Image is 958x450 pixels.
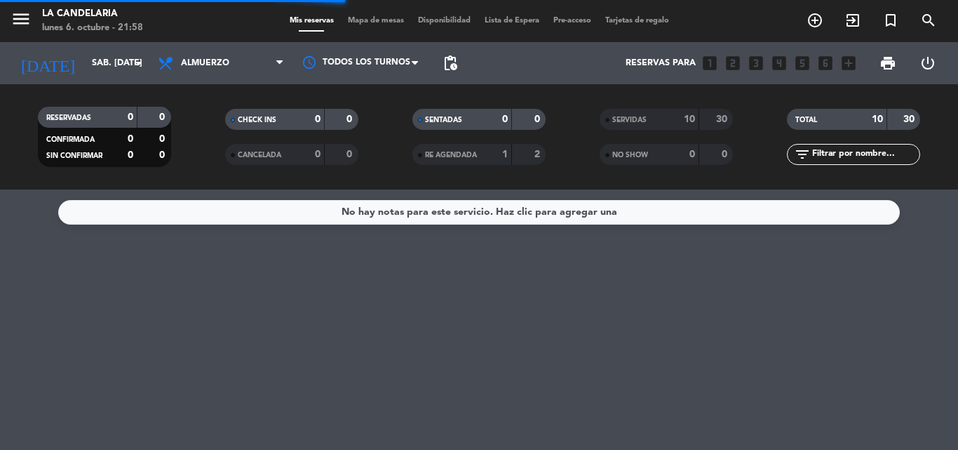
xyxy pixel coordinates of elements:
[341,17,411,25] span: Mapa de mesas
[159,112,168,122] strong: 0
[794,146,811,163] i: filter_list
[46,114,91,121] span: RESERVADAS
[342,204,617,220] div: No hay notas para este servicio. Haz clic para agregar una
[722,150,730,159] strong: 0
[684,114,695,124] strong: 10
[315,114,321,124] strong: 0
[128,134,133,144] strong: 0
[442,55,459,72] span: pending_actions
[425,117,462,124] span: SENTADAS
[534,150,543,159] strong: 2
[844,12,861,29] i: exit_to_app
[612,117,647,124] span: SERVIDAS
[839,54,858,72] i: add_box
[11,8,32,29] i: menu
[724,54,742,72] i: looks_two
[46,136,95,143] span: CONFIRMADA
[626,58,696,68] span: Reservas para
[346,150,355,159] strong: 0
[238,117,276,124] span: CHECK INS
[238,152,281,159] span: CANCELADA
[42,21,143,35] div: lunes 6. octubre - 21:58
[534,114,543,124] strong: 0
[181,58,229,68] span: Almuerzo
[411,17,478,25] span: Disponibilidad
[128,150,133,160] strong: 0
[701,54,719,72] i: looks_one
[908,42,947,84] div: LOG OUT
[159,134,168,144] strong: 0
[689,150,695,159] strong: 0
[130,55,147,72] i: arrow_drop_down
[795,117,817,124] span: TOTAL
[770,54,788,72] i: looks_4
[612,152,648,159] span: NO SHOW
[811,147,919,162] input: Filtrar por nombre...
[816,54,835,72] i: looks_6
[882,12,899,29] i: turned_in_not
[478,17,546,25] span: Lista de Espera
[747,54,765,72] i: looks_3
[872,114,883,124] strong: 10
[128,112,133,122] strong: 0
[11,8,32,34] button: menu
[903,114,917,124] strong: 30
[716,114,730,124] strong: 30
[346,114,355,124] strong: 0
[46,152,102,159] span: SIN CONFIRMAR
[546,17,598,25] span: Pre-acceso
[598,17,676,25] span: Tarjetas de regalo
[919,55,936,72] i: power_settings_new
[283,17,341,25] span: Mis reservas
[920,12,937,29] i: search
[11,48,85,79] i: [DATE]
[42,7,143,21] div: LA CANDELARIA
[159,150,168,160] strong: 0
[793,54,811,72] i: looks_5
[807,12,823,29] i: add_circle_outline
[425,152,477,159] span: RE AGENDADA
[315,150,321,159] strong: 0
[502,150,508,159] strong: 1
[879,55,896,72] span: print
[502,114,508,124] strong: 0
